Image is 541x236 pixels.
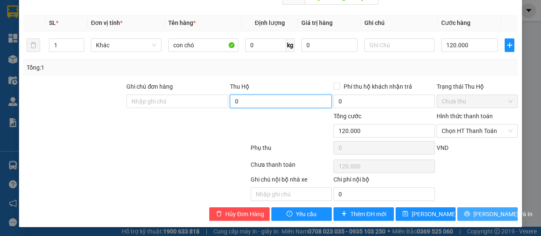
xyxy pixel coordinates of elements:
span: SL [49,19,56,26]
div: Tổng: 1 [27,63,210,72]
h1: S4VT56CR [92,61,147,80]
span: Hủy Đơn Hàng [225,209,264,219]
label: Hình thức thanh toán [437,113,493,119]
div: Chi phí nội bộ [333,175,435,187]
button: exclamation-circleYêu cầu [271,207,332,221]
span: plus [341,211,347,217]
span: VND [437,144,448,151]
input: VD: Bàn, Ghế [168,38,238,52]
div: Ghi chú nội bộ nhà xe [251,175,332,187]
div: Chưa thanh toán [250,160,333,175]
button: delete [27,38,40,52]
span: Chọn HT Thanh Toán [442,125,513,137]
b: Gửi khách hàng [79,43,158,54]
span: Đơn vị tính [91,19,123,26]
li: Hotline: 19003239 - 0926.621.621 [47,31,192,42]
span: Tổng cước [333,113,361,119]
span: Khác [96,39,156,52]
button: plus [505,38,514,52]
span: Thu Hộ [230,83,249,90]
span: Thêm ĐH mới [350,209,386,219]
b: [PERSON_NAME] Sunrise [64,10,174,20]
button: plusThêm ĐH mới [333,207,394,221]
button: save[PERSON_NAME] thay đổi [396,207,456,221]
img: logo.jpg [11,11,53,53]
span: [PERSON_NAME] và In [473,209,533,219]
span: exclamation-circle [287,211,292,217]
span: Phí thu hộ khách nhận trả [340,82,415,91]
span: [PERSON_NAME] thay đổi [412,209,479,219]
label: Ghi chú đơn hàng [126,83,173,90]
span: printer [464,211,470,217]
span: Định lượng [255,19,285,26]
input: Ghi Chú [364,38,434,52]
input: Ghi chú đơn hàng [126,95,228,108]
span: plus [505,42,514,49]
button: printer[PERSON_NAME] và In [457,207,518,221]
input: Nhập ghi chú [251,187,332,201]
span: kg [286,38,295,52]
span: save [402,211,408,217]
span: delete [216,211,222,217]
span: Chưa thu [442,95,513,108]
b: GỬI : Văn phòng Lào Cai [11,61,87,90]
div: Phụ thu [250,143,333,158]
button: deleteHủy Đơn Hàng [209,207,270,221]
li: Số [GEOGRAPHIC_DATA], [GEOGRAPHIC_DATA] [47,21,192,31]
span: Yêu cầu [296,209,317,219]
span: Cước hàng [441,19,470,26]
span: Tên hàng [168,19,196,26]
th: Ghi chú [361,15,438,31]
div: Trạng thái Thu Hộ [437,82,518,91]
span: Giá trị hàng [301,19,333,26]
